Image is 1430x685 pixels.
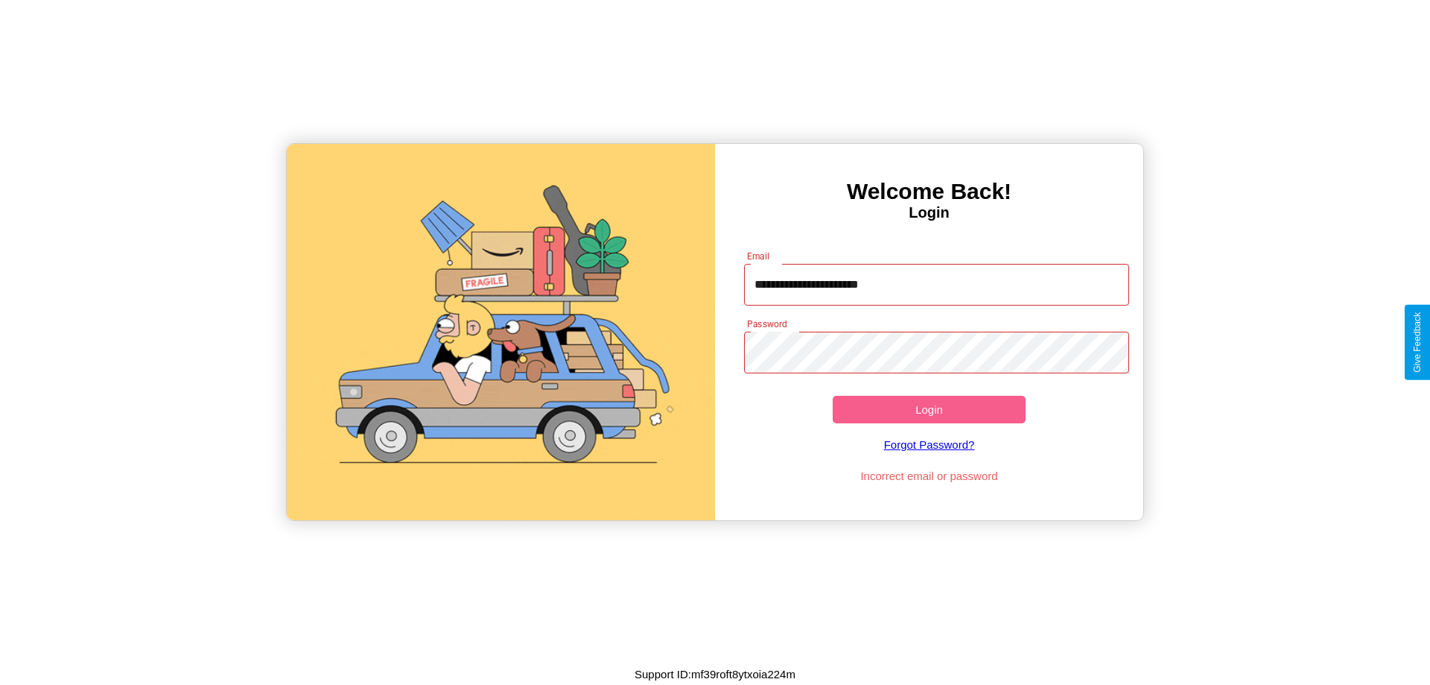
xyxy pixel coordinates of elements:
label: Email [747,250,770,262]
button: Login [833,396,1026,423]
label: Password [747,318,786,330]
p: Support ID: mf39roft8ytxoia224m [635,664,795,684]
p: Incorrect email or password [737,466,1122,486]
div: Give Feedback [1412,312,1423,373]
img: gif [287,144,715,520]
h4: Login [715,204,1143,221]
a: Forgot Password? [737,423,1122,466]
h3: Welcome Back! [715,179,1143,204]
